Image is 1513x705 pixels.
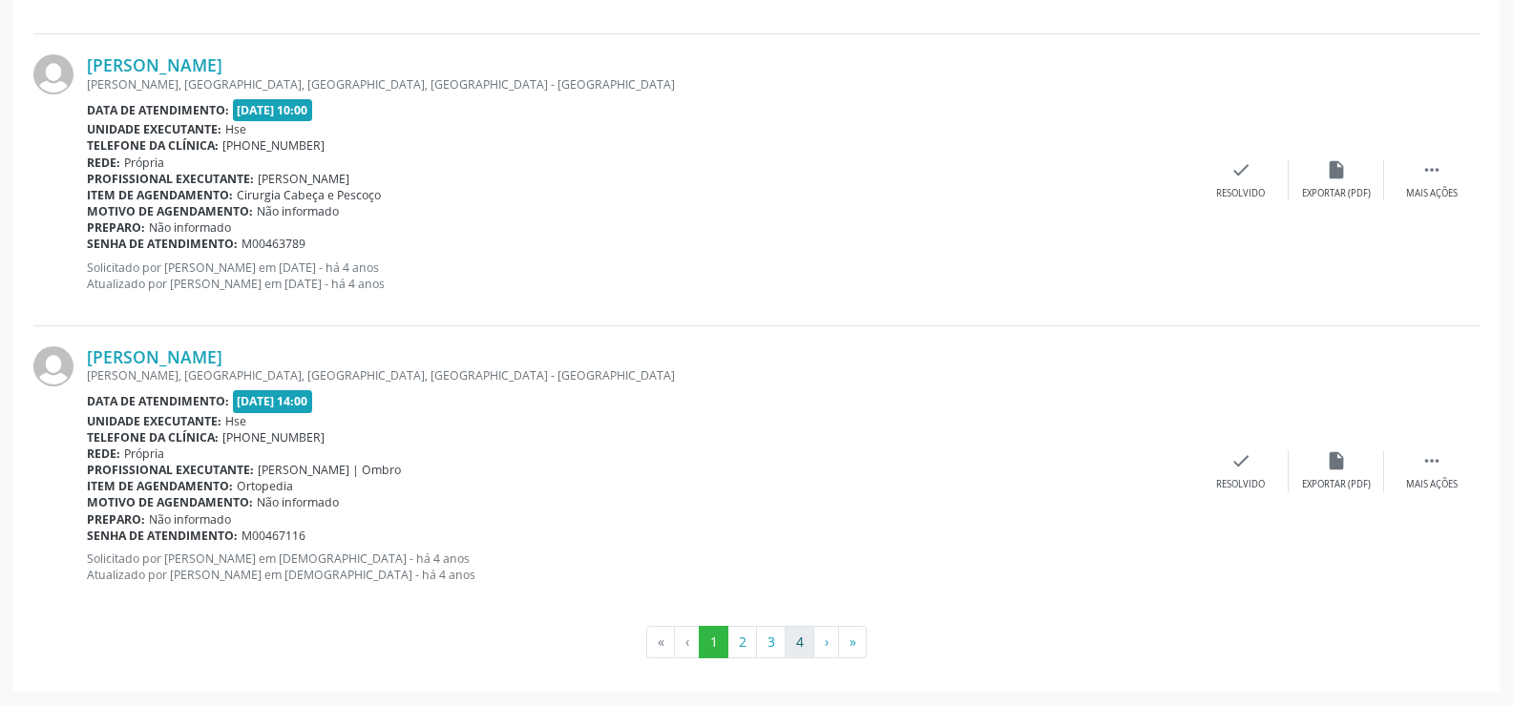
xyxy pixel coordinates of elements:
b: Rede: [87,446,120,462]
p: Solicitado por [PERSON_NAME] em [DATE] - há 4 anos Atualizado por [PERSON_NAME] em [DATE] - há 4 ... [87,259,1193,292]
p: Solicitado por [PERSON_NAME] em [DEMOGRAPHIC_DATA] - há 4 anos Atualizado por [PERSON_NAME] em [D... [87,550,1193,583]
span: Própria [124,155,164,171]
button: Go to page 1 [699,626,728,658]
span: Hse [225,121,246,137]
b: Motivo de agendamento: [87,494,253,510]
i:  [1421,450,1442,471]
b: Preparo: [87,219,145,236]
b: Rede: [87,155,120,171]
ul: Pagination [33,626,1480,658]
span: [PERSON_NAME] [258,171,349,187]
b: Telefone da clínica: [87,429,219,446]
a: [PERSON_NAME] [87,54,222,75]
b: Motivo de agendamento: [87,203,253,219]
i: check [1230,450,1251,471]
button: Go to page 2 [727,626,757,658]
div: [PERSON_NAME], [GEOGRAPHIC_DATA], [GEOGRAPHIC_DATA], [GEOGRAPHIC_DATA] - [GEOGRAPHIC_DATA] [87,367,1193,384]
div: Exportar (PDF) [1302,187,1371,200]
button: Go to page 4 [785,626,814,658]
span: M00463789 [242,236,305,252]
span: M00467116 [242,528,305,544]
div: Resolvido [1216,187,1265,200]
button: Go to next page [813,626,839,658]
span: Hse [225,413,246,429]
b: Item de agendamento: [87,187,233,203]
i:  [1421,159,1442,180]
span: [PHONE_NUMBER] [222,429,325,446]
span: Própria [124,446,164,462]
span: Não informado [149,511,231,528]
b: Unidade executante: [87,413,221,429]
span: Não informado [149,219,231,236]
span: [DATE] 14:00 [233,390,313,412]
span: [PERSON_NAME] | Ombro [258,462,401,478]
b: Profissional executante: [87,171,254,187]
i: insert_drive_file [1326,159,1347,180]
b: Item de agendamento: [87,478,233,494]
span: Não informado [257,203,339,219]
img: img [33,346,74,386]
div: Resolvido [1216,478,1265,491]
div: Exportar (PDF) [1302,478,1371,491]
b: Senha de atendimento: [87,528,238,544]
b: Telefone da clínica: [87,137,219,154]
div: [PERSON_NAME], [GEOGRAPHIC_DATA], [GEOGRAPHIC_DATA], [GEOGRAPHIC_DATA] - [GEOGRAPHIC_DATA] [87,76,1193,93]
b: Unidade executante: [87,121,221,137]
span: Não informado [257,494,339,510]
button: Go to last page [838,626,867,658]
b: Preparo: [87,511,145,528]
div: Mais ações [1406,187,1458,200]
span: Ortopedia [237,478,293,494]
button: Go to page 3 [756,626,786,658]
i: insert_drive_file [1326,450,1347,471]
b: Data de atendimento: [87,393,229,409]
div: Mais ações [1406,478,1458,491]
span: [PHONE_NUMBER] [222,137,325,154]
span: [DATE] 10:00 [233,99,313,121]
i: check [1230,159,1251,180]
a: [PERSON_NAME] [87,346,222,367]
b: Data de atendimento: [87,102,229,118]
span: Cirurgia Cabeça e Pescoço [237,187,381,203]
img: img [33,54,74,94]
b: Profissional executante: [87,462,254,478]
b: Senha de atendimento: [87,236,238,252]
